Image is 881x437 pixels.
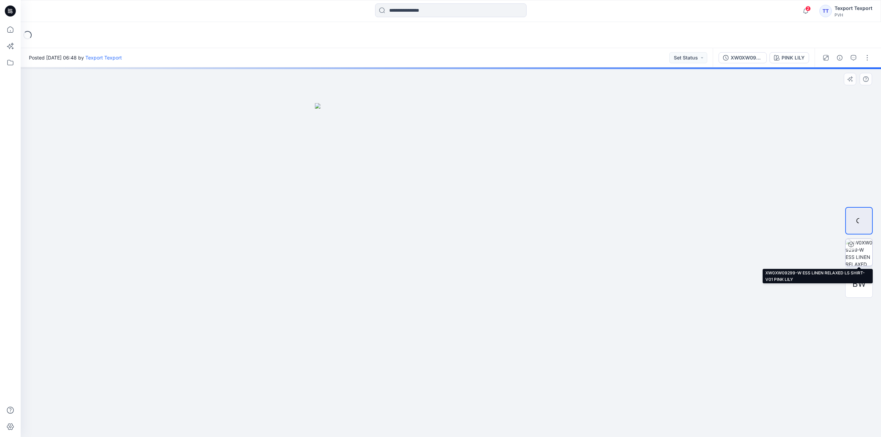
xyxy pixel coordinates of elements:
button: PINK LILY [769,52,809,63]
button: Details [834,52,845,63]
a: Texport Texport [85,55,122,61]
div: PVH [835,12,872,18]
span: Posted [DATE] 06:48 by [29,54,122,61]
img: XW0XW09299-W ESS LINEN RELAXED LS SHIRT-V01 PINK LILY [846,239,872,266]
div: TT [819,5,832,17]
div: Texport Texport [835,4,872,12]
span: 2 [805,6,811,11]
span: BW [852,278,866,290]
div: XW0XW09299-W ESS LINEN RELAXED LS SHIRT-V01 [731,54,762,62]
button: XW0XW09299-W ESS LINEN RELAXED LS SHIRT-V01 [719,52,767,63]
div: PINK LILY [782,54,805,62]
